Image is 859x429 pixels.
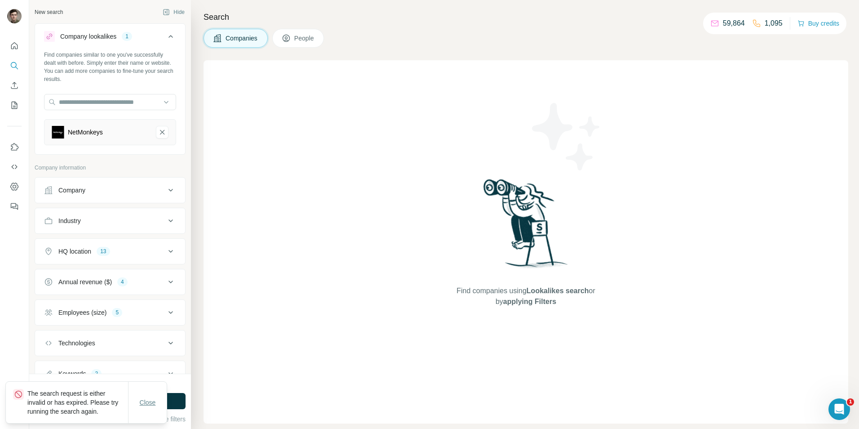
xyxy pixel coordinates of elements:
img: NetMonkeys-logo [52,126,64,139]
p: 59,864 [723,18,745,29]
div: Annual revenue ($) [58,277,112,286]
button: Technologies [35,332,185,354]
iframe: Intercom live chat [828,398,850,420]
h4: Search [204,11,848,23]
div: Company lookalikes [60,32,116,41]
div: 10000 search results remaining [72,380,147,388]
span: People [294,34,315,43]
button: Company lookalikes1 [35,26,185,51]
p: 1,095 [765,18,783,29]
div: 13 [97,247,110,255]
button: Annual revenue ($)4 [35,271,185,293]
button: Industry [35,210,185,232]
button: Use Surfe on LinkedIn [7,139,22,155]
span: applying Filters [503,298,556,305]
button: Keywords2 [35,363,185,384]
div: Employees (size) [58,308,106,317]
button: NetMonkeys-remove-button [156,126,168,139]
button: Feedback [7,198,22,214]
div: HQ location [58,247,91,256]
span: Companies [226,34,258,43]
div: 5 [112,308,122,317]
button: My lists [7,97,22,113]
button: Hide [156,5,191,19]
div: Find companies similar to one you've successfully dealt with before. Simply enter their name or w... [44,51,176,83]
img: Avatar [7,9,22,23]
div: Company [58,186,85,195]
img: Surfe Illustration - Woman searching with binoculars [479,177,573,277]
div: 4 [117,278,128,286]
button: Enrich CSV [7,77,22,94]
button: Close [133,394,162,411]
span: Close [140,398,156,407]
button: Employees (size)5 [35,302,185,323]
div: 2 [91,370,102,378]
span: Find companies using or by [454,286,598,307]
button: Search [7,58,22,74]
div: Industry [58,216,81,225]
div: New search [35,8,63,16]
button: Use Surfe API [7,159,22,175]
button: Quick start [7,38,22,54]
span: Lookalikes search [527,287,589,295]
img: Surfe Illustration - Stars [526,96,607,177]
div: Keywords [58,369,86,378]
button: HQ location13 [35,241,185,262]
p: Company information [35,164,186,172]
p: The search request is either invalid or has expired. Please try running the search again. [27,389,128,416]
button: Dashboard [7,179,22,195]
span: 1 [847,398,854,406]
div: NetMonkeys [68,128,103,137]
button: Buy credits [797,17,839,30]
div: Technologies [58,339,95,348]
button: Company [35,179,185,201]
div: 1 [122,32,132,40]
